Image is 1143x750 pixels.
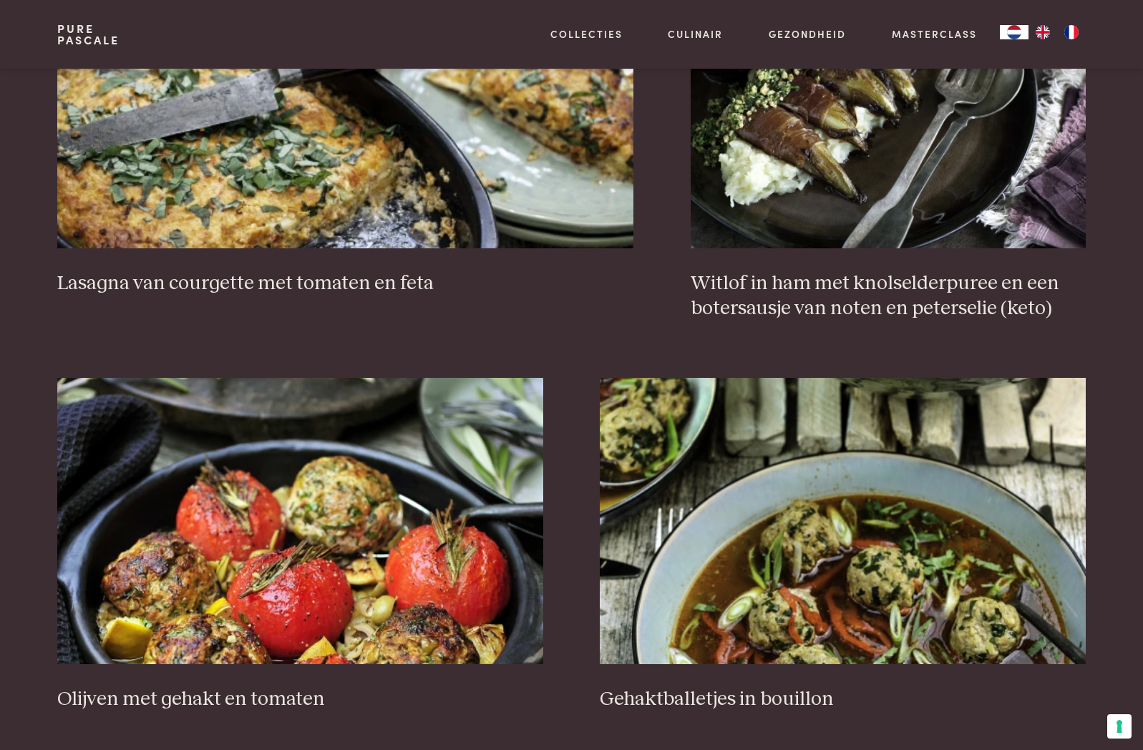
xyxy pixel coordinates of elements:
a: Gezondheid [769,26,846,42]
a: PurePascale [57,23,120,46]
div: Language [1000,25,1028,39]
ul: Language list [1028,25,1086,39]
a: EN [1028,25,1057,39]
img: Gehaktballetjes in bouillon [600,378,1085,664]
a: NL [1000,25,1028,39]
a: Gehaktballetjes in bouillon Gehaktballetjes in bouillon [600,378,1085,711]
a: FR [1057,25,1086,39]
h3: Gehaktballetjes in bouillon [600,687,1085,712]
h3: Witlof in ham met knolselderpuree en een botersausje van noten en peterselie (keto) [691,271,1086,321]
aside: Language selected: Nederlands [1000,25,1086,39]
a: Masterclass [892,26,977,42]
a: Olijven met gehakt en tomaten Olijven met gehakt en tomaten [57,378,543,711]
button: Uw voorkeuren voor toestemming voor trackingtechnologieën [1107,714,1132,739]
h3: Lasagna van courgette met tomaten en feta [57,271,633,296]
a: Collecties [550,26,623,42]
img: Olijven met gehakt en tomaten [57,378,543,664]
a: Culinair [668,26,723,42]
h3: Olijven met gehakt en tomaten [57,687,543,712]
